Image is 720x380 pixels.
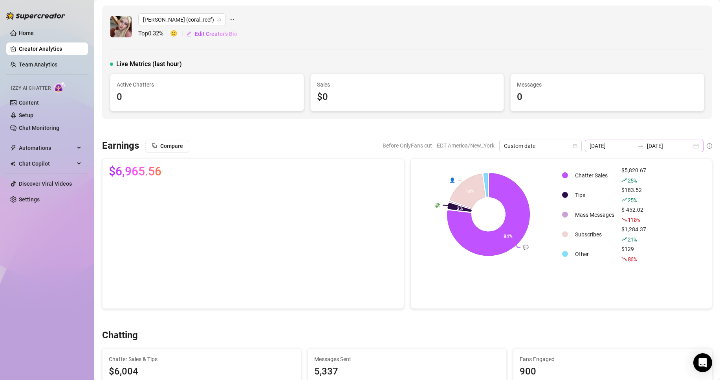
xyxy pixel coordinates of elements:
[314,355,500,363] span: Messages Sent
[19,142,75,154] span: Automations
[383,140,432,151] span: Before OnlyFans cut
[707,143,712,149] span: info-circle
[437,140,495,151] span: EDT America/New_York
[638,143,644,149] span: to
[628,196,637,204] span: 25 %
[229,13,235,26] span: ellipsis
[314,364,500,379] div: 5,337
[110,16,132,37] img: Anna
[19,112,33,118] a: Setup
[621,236,627,242] span: rise
[102,140,139,152] h3: Earnings
[152,143,157,148] span: block
[572,186,617,205] td: Tips
[572,205,617,224] td: Mass Messages
[621,256,627,262] span: fall
[19,30,34,36] a: Home
[138,29,170,39] span: Top 0.32 %
[186,28,238,40] button: Edit Creator's Bio
[109,355,295,363] span: Chatter Sales & Tips
[317,80,498,89] span: Sales
[19,157,75,170] span: Chat Copilot
[628,216,640,223] span: 110 %
[647,142,692,150] input: End date
[10,161,15,166] img: Chat Copilot
[217,17,222,22] span: team
[572,245,617,264] td: Other
[109,165,161,178] span: $6,965.56
[317,90,498,105] div: $0
[170,29,186,39] span: 🙂
[19,61,57,68] a: Team Analytics
[621,225,646,244] div: $1,284.37
[621,186,646,205] div: $183.52
[572,225,617,244] td: Subscribes
[572,166,617,185] td: Chatter Sales
[160,143,183,149] span: Compare
[434,202,440,208] text: 💸
[145,140,189,152] button: Compare
[186,31,192,37] span: edit
[621,177,627,183] span: rise
[520,364,705,379] div: 900
[621,205,646,224] div: $-452.02
[11,85,51,92] span: Izzy AI Chatter
[195,31,237,37] span: Edit Creator's Bio
[517,80,698,89] span: Messages
[628,177,637,184] span: 25 %
[19,196,40,203] a: Settings
[621,245,646,264] div: $129
[143,14,221,26] span: Anna (coral_reef)
[117,90,297,105] div: 0
[19,100,39,106] a: Content
[449,177,455,183] text: 👤
[54,81,66,93] img: AI Chatter
[573,144,577,148] span: calendar
[520,355,705,363] span: Fans Engaged
[117,80,297,89] span: Active Chatters
[116,59,182,69] span: Live Metrics (last hour)
[621,217,627,222] span: fall
[621,197,627,203] span: rise
[693,353,712,372] div: Open Intercom Messenger
[10,145,16,151] span: thunderbolt
[590,142,634,150] input: Start date
[102,329,138,342] h3: Chatting
[19,42,82,55] a: Creator Analytics
[6,12,65,20] img: logo-BBDzfeDw.svg
[109,364,295,379] span: $6,004
[504,140,577,152] span: Custom date
[628,255,637,263] span: 86 %
[621,166,646,185] div: $5,820.67
[517,90,698,105] div: 0
[19,181,72,187] a: Discover Viral Videos
[522,244,528,250] text: 💬
[628,236,637,243] span: 21 %
[638,143,644,149] span: swap-right
[19,125,59,131] a: Chat Monitoring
